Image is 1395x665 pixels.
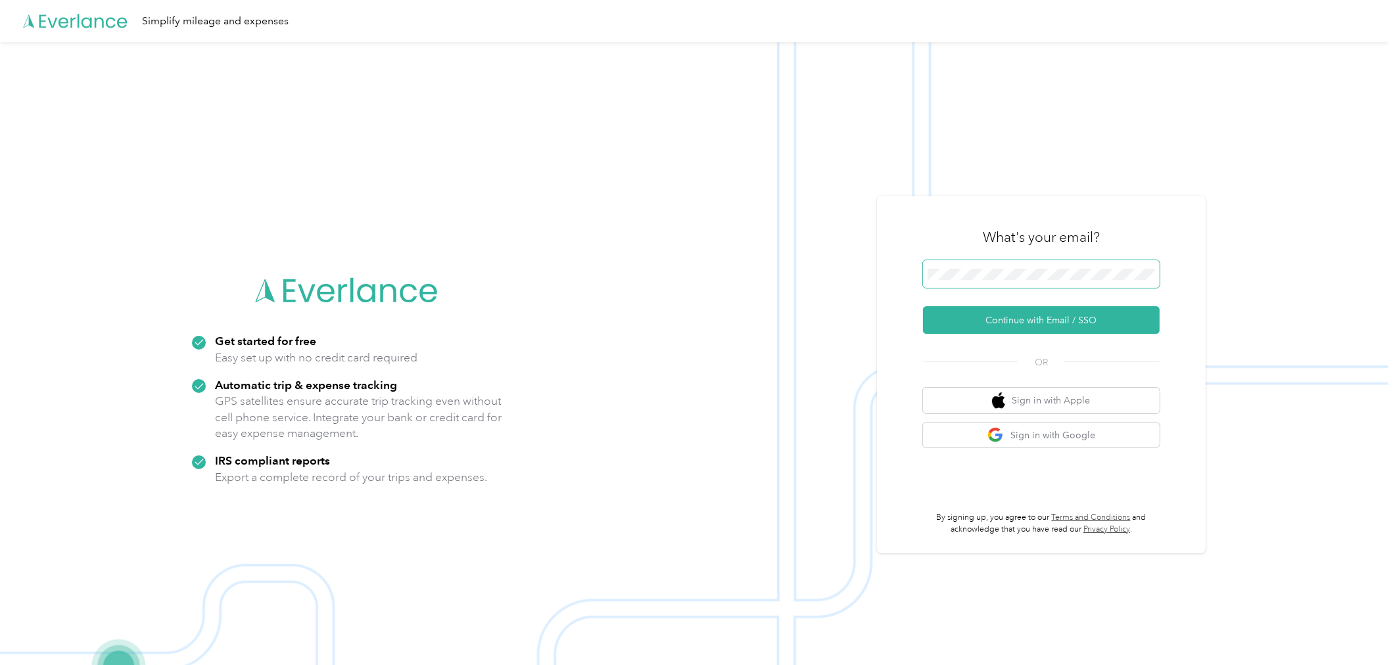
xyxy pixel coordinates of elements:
p: Export a complete record of your trips and expenses. [215,469,487,486]
span: OR [1018,355,1064,369]
img: apple logo [992,392,1005,409]
strong: Get started for free [215,334,316,348]
p: GPS satellites ensure accurate trip tracking even without cell phone service. Integrate your bank... [215,393,502,442]
p: Easy set up with no credit card required [215,350,417,366]
button: Continue with Email / SSO [923,306,1160,334]
h3: What's your email? [983,228,1100,246]
button: google logoSign in with Google [923,423,1160,448]
a: Terms and Conditions [1052,513,1131,522]
button: apple logoSign in with Apple [923,388,1160,413]
div: Simplify mileage and expenses [142,13,289,30]
strong: IRS compliant reports [215,453,330,467]
p: By signing up, you agree to our and acknowledge that you have read our . [923,512,1160,535]
strong: Automatic trip & expense tracking [215,378,397,392]
a: Privacy Policy [1083,524,1130,534]
img: google logo [987,427,1004,444]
